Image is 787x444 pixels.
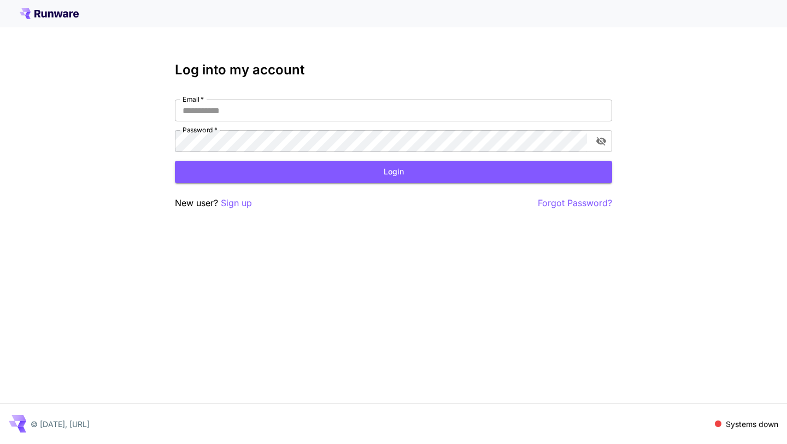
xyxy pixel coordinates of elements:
[175,161,612,183] button: Login
[175,62,612,78] h3: Log into my account
[31,418,90,430] p: © [DATE], [URL]
[538,196,612,210] button: Forgot Password?
[221,196,252,210] button: Sign up
[175,196,252,210] p: New user?
[183,125,218,135] label: Password
[183,95,204,104] label: Email
[726,418,778,430] p: Systems down
[591,131,611,151] button: toggle password visibility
